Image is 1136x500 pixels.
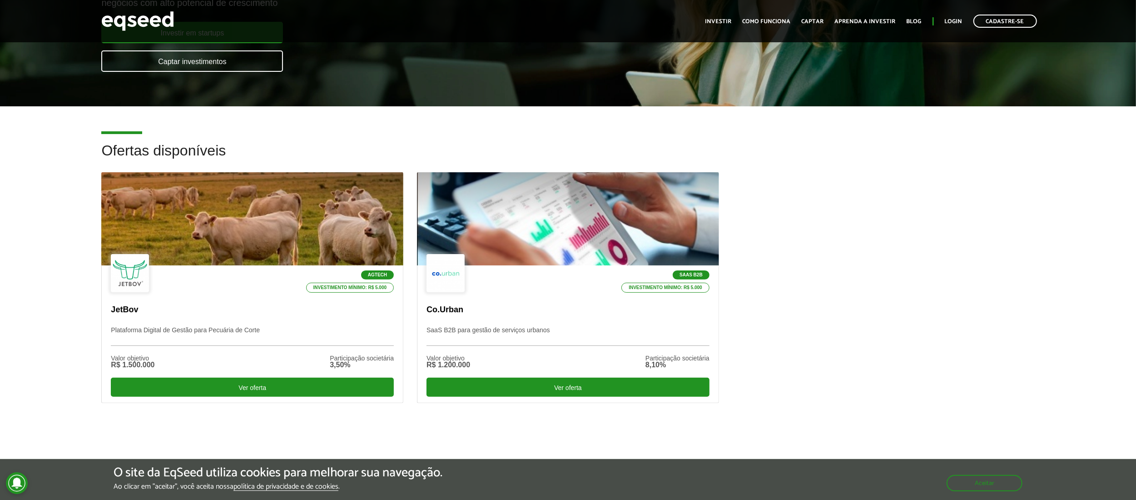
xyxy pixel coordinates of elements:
[973,15,1037,28] a: Cadastre-se
[802,19,824,25] a: Captar
[645,355,709,361] div: Participação societária
[233,483,338,491] a: política de privacidade e de cookies
[427,378,709,397] div: Ver oferta
[111,378,394,397] div: Ver oferta
[361,270,394,280] p: Agtech
[101,172,403,403] a: Agtech Investimento mínimo: R$ 5.000 JetBov Plataforma Digital de Gestão para Pecuária de Corte V...
[621,283,709,293] p: Investimento mínimo: R$ 5.000
[114,466,442,480] h5: O site da EqSeed utiliza cookies para melhorar sua navegação.
[417,172,719,403] a: SaaS B2B Investimento mínimo: R$ 5.000 Co.Urban SaaS B2B para gestão de serviços urbanos Valor ob...
[835,19,896,25] a: Aprenda a investir
[427,305,709,315] p: Co.Urban
[427,361,470,369] div: R$ 1.200.000
[705,19,732,25] a: Investir
[111,361,154,369] div: R$ 1.500.000
[427,355,470,361] div: Valor objetivo
[743,19,791,25] a: Como funciona
[306,283,394,293] p: Investimento mínimo: R$ 5.000
[101,50,283,72] a: Captar investimentos
[101,143,1034,172] h2: Ofertas disponíveis
[945,19,962,25] a: Login
[114,482,442,491] p: Ao clicar em "aceitar", você aceita nossa .
[111,326,394,346] p: Plataforma Digital de Gestão para Pecuária de Corte
[111,355,154,361] div: Valor objetivo
[645,361,709,369] div: 8,10%
[101,9,174,33] img: EqSeed
[111,305,394,315] p: JetBov
[330,355,394,361] div: Participação societária
[427,326,709,346] p: SaaS B2B para gestão de serviços urbanos
[673,270,709,280] p: SaaS B2B
[330,361,394,369] div: 3,50%
[947,475,1022,491] button: Aceitar
[907,19,922,25] a: Blog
